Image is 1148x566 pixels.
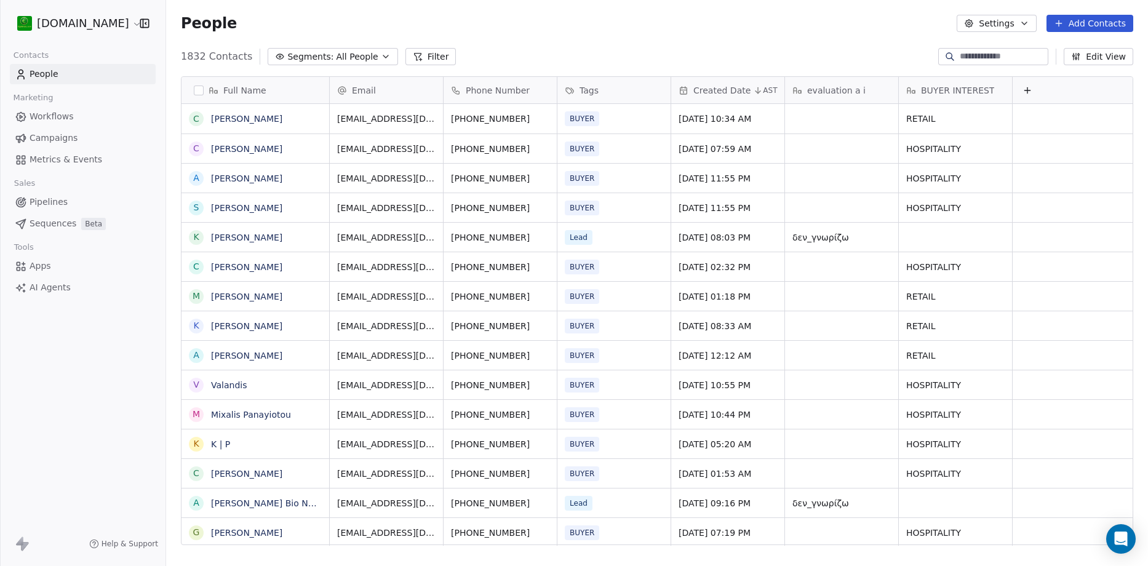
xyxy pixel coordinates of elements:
span: AI Agents [30,281,71,294]
span: [PHONE_NUMBER] [451,349,549,362]
img: 439216937_921727863089572_7037892552807592703_n%20(1).jpg [17,16,32,31]
span: Contacts [8,46,54,65]
button: Settings [957,15,1036,32]
span: HOSPITALITY [906,438,1005,450]
span: [EMAIL_ADDRESS][DOMAIN_NAME] [337,172,436,185]
span: [PHONE_NUMBER] [451,202,549,214]
span: [EMAIL_ADDRESS][DOMAIN_NAME] [337,379,436,391]
span: [DATE] 10:44 PM [679,409,777,421]
span: [EMAIL_ADDRESS][DOMAIN_NAME] [337,438,436,450]
span: Email [352,84,376,97]
a: SequencesBeta [10,213,156,234]
span: [DATE] 10:55 PM [679,379,777,391]
div: Phone Number [444,77,557,103]
span: People [30,68,58,81]
span: δεν_γνωρίζω [792,231,891,244]
a: AI Agents [10,277,156,298]
span: HOSPITALITY [906,261,1005,273]
span: Workflows [30,110,74,123]
span: [PHONE_NUMBER] [451,497,549,509]
a: [PERSON_NAME] [211,114,282,124]
span: HOSPITALITY [906,379,1005,391]
span: [PHONE_NUMBER] [451,113,549,125]
span: Lead [565,496,592,511]
span: [PHONE_NUMBER] [451,409,549,421]
div: Tags [557,77,671,103]
span: BUYER [565,525,599,540]
div: Email [330,77,443,103]
span: HOSPITALITY [906,409,1005,421]
span: [DATE] 01:18 PM [679,290,777,303]
div: K [193,319,199,332]
span: Sequences [30,217,76,230]
div: V [193,378,199,391]
div: A [193,172,199,185]
span: [DATE] 10:34 AM [679,113,777,125]
span: BUYER [565,466,599,481]
span: [PHONE_NUMBER] [451,468,549,480]
span: δεν_γνωρίζω [792,497,891,509]
span: HOSPITALITY [906,202,1005,214]
a: Help & Support [89,539,158,549]
span: Marketing [8,89,58,107]
a: Metrics & Events [10,149,156,170]
span: evaluation a i [807,84,866,97]
div: M [193,408,200,421]
span: [DATE] 11:55 PM [679,172,777,185]
span: [PHONE_NUMBER] [451,379,549,391]
button: Edit View [1064,48,1133,65]
span: [DATE] 05:20 AM [679,438,777,450]
span: RETAIL [906,320,1005,332]
a: Workflows [10,106,156,127]
span: BUYER [565,111,599,126]
a: Apps [10,256,156,276]
span: Apps [30,260,51,273]
span: Metrics & Events [30,153,102,166]
span: [EMAIL_ADDRESS][DOMAIN_NAME] [337,320,436,332]
span: Tags [580,84,599,97]
span: BUYER [565,141,599,156]
span: People [181,14,237,33]
span: [DATE] 09:16 PM [679,497,777,509]
span: [PHONE_NUMBER] [451,527,549,539]
span: Tools [9,238,39,257]
span: Pipelines [30,196,68,209]
span: [DATE] 02:32 PM [679,261,777,273]
div: A [193,349,199,362]
span: BUYER [565,319,599,333]
button: Add Contacts [1046,15,1133,32]
span: HOSPITALITY [906,527,1005,539]
a: Pipelines [10,192,156,212]
a: People [10,64,156,84]
span: [DATE] 08:03 PM [679,231,777,244]
div: G [193,526,200,539]
span: Full Name [223,84,266,97]
div: BUYER INTEREST [899,77,1012,103]
div: C [193,142,199,155]
span: [EMAIL_ADDRESS][DOMAIN_NAME] [337,202,436,214]
span: BUYER INTEREST [921,84,994,97]
div: K [193,437,199,450]
span: [PHONE_NUMBER] [451,172,549,185]
div: M [193,290,200,303]
span: [DATE] 12:12 AM [679,349,777,362]
a: [PERSON_NAME] [211,292,282,301]
span: Sales [9,174,41,193]
a: [PERSON_NAME] [211,469,282,479]
a: K | P [211,439,230,449]
a: [PERSON_NAME] [211,144,282,154]
span: [EMAIL_ADDRESS][DOMAIN_NAME] [337,349,436,362]
a: [PERSON_NAME] [211,351,282,361]
span: Phone Number [466,84,530,97]
a: [PERSON_NAME] [211,173,282,183]
span: [PHONE_NUMBER] [451,320,549,332]
span: Campaigns [30,132,78,145]
span: Segments: [287,50,333,63]
span: [EMAIL_ADDRESS][DOMAIN_NAME] [337,231,436,244]
span: [EMAIL_ADDRESS][DOMAIN_NAME] [337,113,436,125]
span: All People [336,50,378,63]
span: BUYER [565,260,599,274]
div: grid [181,104,330,546]
span: [PHONE_NUMBER] [451,231,549,244]
span: [EMAIL_ADDRESS][DOMAIN_NAME] [337,290,436,303]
